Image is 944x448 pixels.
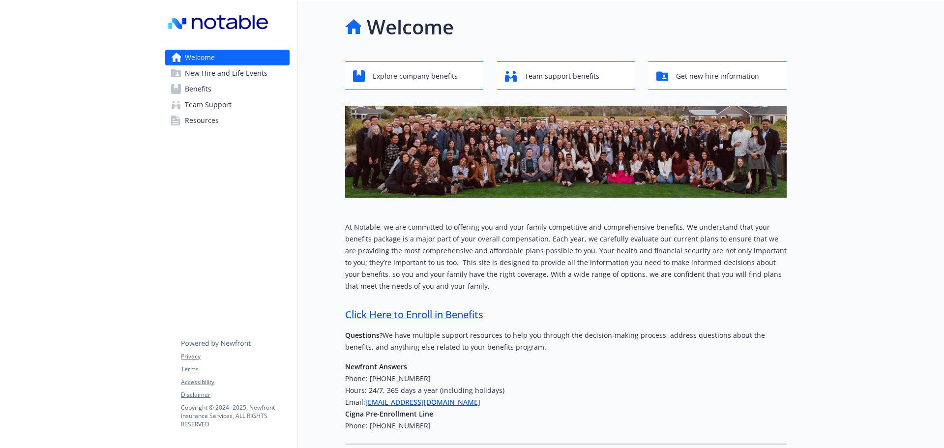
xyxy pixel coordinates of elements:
[165,113,290,128] a: Resources
[345,61,483,90] button: Explore company benefits
[185,50,215,65] span: Welcome
[367,12,454,42] h1: Welcome
[345,362,407,371] strong: Newfront Answers
[497,61,635,90] button: Team support benefits
[185,97,232,113] span: Team Support
[181,403,289,428] p: Copyright © 2024 - 2025 , Newfront Insurance Services, ALL RIGHTS RESERVED
[345,330,383,340] strong: Questions?
[165,50,290,65] a: Welcome
[185,65,267,81] span: New Hire and Life Events
[345,221,787,292] p: At Notable, we are committed to offering you and your family competitive and comprehensive benefi...
[185,113,219,128] span: Resources
[165,65,290,81] a: New Hire and Life Events
[373,67,458,86] span: Explore company benefits
[185,81,211,97] span: Benefits
[525,67,599,86] span: Team support benefits
[676,67,759,86] span: Get new hire information
[345,329,787,353] p: We have multiple support resources to help you through the decision-making process, address quest...
[165,97,290,113] a: Team Support
[345,373,787,385] h6: Phone: [PHONE_NUMBER]
[345,385,787,396] h6: Hours: 24/7, 365 days a year (including holidays)​
[345,420,787,432] h6: Phone: [PHONE_NUMBER]
[181,352,289,361] a: Privacy
[345,308,483,321] a: Click Here to Enroll in Benefits
[181,378,289,387] a: Accessibility
[165,81,290,97] a: Benefits
[365,397,480,407] a: [EMAIL_ADDRESS][DOMAIN_NAME]
[649,61,787,90] button: Get new hire information
[345,106,787,198] img: overview page banner
[345,409,433,418] strong: Cigna Pre-Enrollment Line
[181,390,289,399] a: Disclaimer
[345,396,787,408] h6: Email:
[181,365,289,374] a: Terms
